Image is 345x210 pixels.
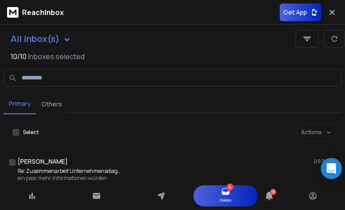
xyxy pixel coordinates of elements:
h1: All Inbox(s) [11,34,59,43]
button: Primary [4,94,36,114]
div: Open Intercom Messenger [321,158,342,179]
span: 10 / 10 [11,51,26,62]
h1: [PERSON_NAME] [18,157,68,166]
p: Re: Zusammenarbeit Unternehmensdiagnostik? [18,168,123,175]
h3: Inboxes selected [28,51,85,62]
span: 4 [228,184,232,191]
a: 4 [221,187,230,196]
button: Get App [280,4,321,21]
p: Onebox [219,196,231,205]
button: Others [36,94,67,114]
p: 09:58 AM [314,158,338,165]
p: ein paar mehr Informationen würden [18,175,123,182]
button: All Inbox(s) [4,30,78,48]
label: Select [23,129,39,136]
p: ReachInbox [22,7,64,18]
span: 13 [270,189,276,195]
